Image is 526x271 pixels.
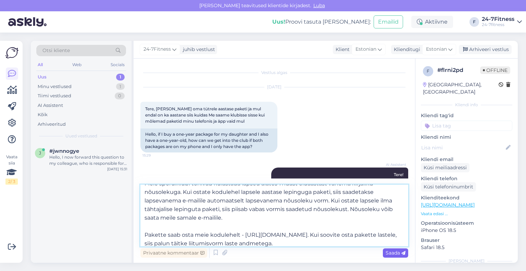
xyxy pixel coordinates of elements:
[469,17,479,27] div: F
[116,74,125,81] div: 1
[355,46,376,53] span: Estonian
[421,182,476,192] div: Küsi telefoninumbrit
[140,70,408,76] div: Vestlus algas
[272,18,371,26] div: Proovi tasuta [PERSON_NAME]:
[140,248,207,258] div: Privaatne kommentaar
[38,83,72,90] div: Minu vestlused
[482,16,522,27] a: 24-7Fitness24-7fitness
[107,167,127,172] div: [DATE] 15:31
[5,178,18,185] div: 2 / 3
[140,185,408,246] textarea: Tere! Täname Teid pöördumise eest! Kahjuks ühe kasutaja alla ei ole võimalik erinevatele isikutel...
[426,46,447,53] span: Estonian
[333,46,350,53] div: Klient
[480,66,510,74] span: Offline
[421,121,512,131] input: Lisa tag
[38,121,66,128] div: Arhiveeritud
[49,154,127,167] div: Hello, I now forward this question to my colleague, who is responsible for this. The reply will b...
[459,45,512,54] div: Arhiveeri vestlus
[38,74,47,81] div: Uus
[386,250,405,256] span: Saada
[423,81,499,96] div: [GEOGRAPHIC_DATA], [GEOGRAPHIC_DATA]
[311,2,327,9] span: Luba
[482,22,514,27] div: 24-7fitness
[427,69,429,74] span: f
[42,47,70,54] span: Otsi kliente
[116,83,125,90] div: 1
[49,148,79,154] span: #jwnnogye
[115,93,125,99] div: 0
[140,128,277,152] div: Hello, if I buy a one-year package for my daughter and I also have a one-year-old, how can we get...
[380,162,406,167] span: AI Assistent
[421,220,512,227] p: Operatsioonisüsteem
[272,19,285,25] b: Uus!
[145,106,266,124] span: Tere, [PERSON_NAME] oma tütrele aastase paketi ja mul endal on ka aastane siis kuidas Me saame kl...
[142,153,168,158] span: 15:29
[391,46,420,53] div: Klienditugi
[38,111,48,118] div: Kõik
[65,133,97,139] span: Uued vestlused
[38,102,63,109] div: AI Assistent
[71,60,83,69] div: Web
[374,15,403,28] button: Emailid
[421,102,512,108] div: Kliendi info
[421,244,512,251] p: Safari 18.5
[38,93,71,99] div: Tiimi vestlused
[421,211,512,217] p: Vaata edasi ...
[421,202,475,208] a: [URL][DOMAIN_NAME]
[421,163,469,172] div: Küsi meiliaadressi
[421,227,512,234] p: iPhone OS 18.5
[421,156,512,163] p: Kliendi email
[421,175,512,182] p: Kliendi telefon
[39,150,41,156] span: j
[180,46,215,53] div: juhib vestlust
[482,16,514,22] div: 24-7Fitness
[421,144,504,151] input: Lisa nimi
[109,60,126,69] div: Socials
[421,194,512,201] p: Klienditeekond
[421,258,512,264] div: [PERSON_NAME]
[140,84,408,90] div: [DATE]
[421,112,512,119] p: Kliendi tag'id
[36,60,44,69] div: All
[421,134,512,141] p: Kliendi nimi
[5,154,18,185] div: Vaata siia
[411,16,453,28] div: Aktiivne
[143,46,171,53] span: 24-7Fitness
[437,66,480,74] div: # flrni2pd
[5,46,18,59] img: Askly Logo
[421,237,512,244] p: Brauser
